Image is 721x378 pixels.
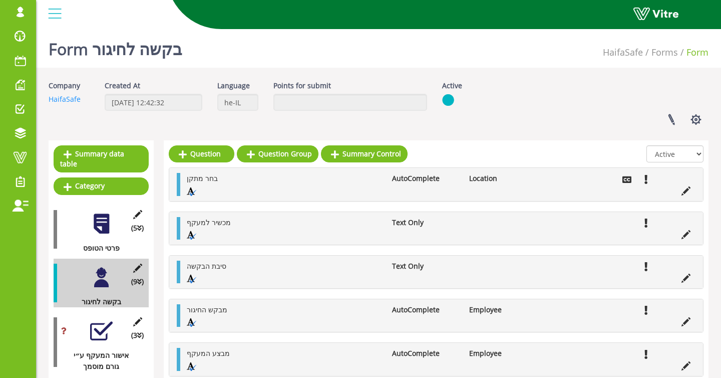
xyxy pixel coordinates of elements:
[49,25,182,68] h1: Form בקשה לחיגור
[273,80,331,91] label: Points for submit
[131,276,144,287] span: (9 )
[54,243,141,254] div: פרטי הטופס
[187,173,218,183] span: בחר מתקן
[464,304,541,315] li: Employee
[187,218,231,227] span: מכשיר למעקף
[678,45,708,59] li: Form
[187,348,230,358] span: מבצע המעקף
[54,177,149,195] a: Category
[217,80,250,91] label: Language
[387,261,464,272] li: Text Only
[54,296,141,307] div: בקשה לחיגור
[464,173,541,184] li: Location
[387,304,464,315] li: AutoComplete
[49,94,81,104] a: HaifaSafe
[187,305,227,314] span: מבקש החיגור
[169,145,234,162] a: Question
[49,80,80,91] label: Company
[105,80,140,91] label: Created At
[237,145,318,162] a: Question Group
[651,46,678,58] a: Forms
[131,330,144,341] span: (3 )
[387,217,464,228] li: Text Only
[131,223,144,234] span: (5 )
[54,350,141,372] div: אישור המעקף ע״י גורם מוסמך
[387,348,464,359] li: AutoComplete
[464,348,541,359] li: Employee
[442,80,462,91] label: Active
[187,261,226,271] span: סיבת הבקשה
[321,145,408,162] a: Summary Control
[54,145,149,172] a: Summary data table
[603,46,643,58] a: HaifaSafe
[442,94,454,106] img: yes
[387,173,464,184] li: AutoComplete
